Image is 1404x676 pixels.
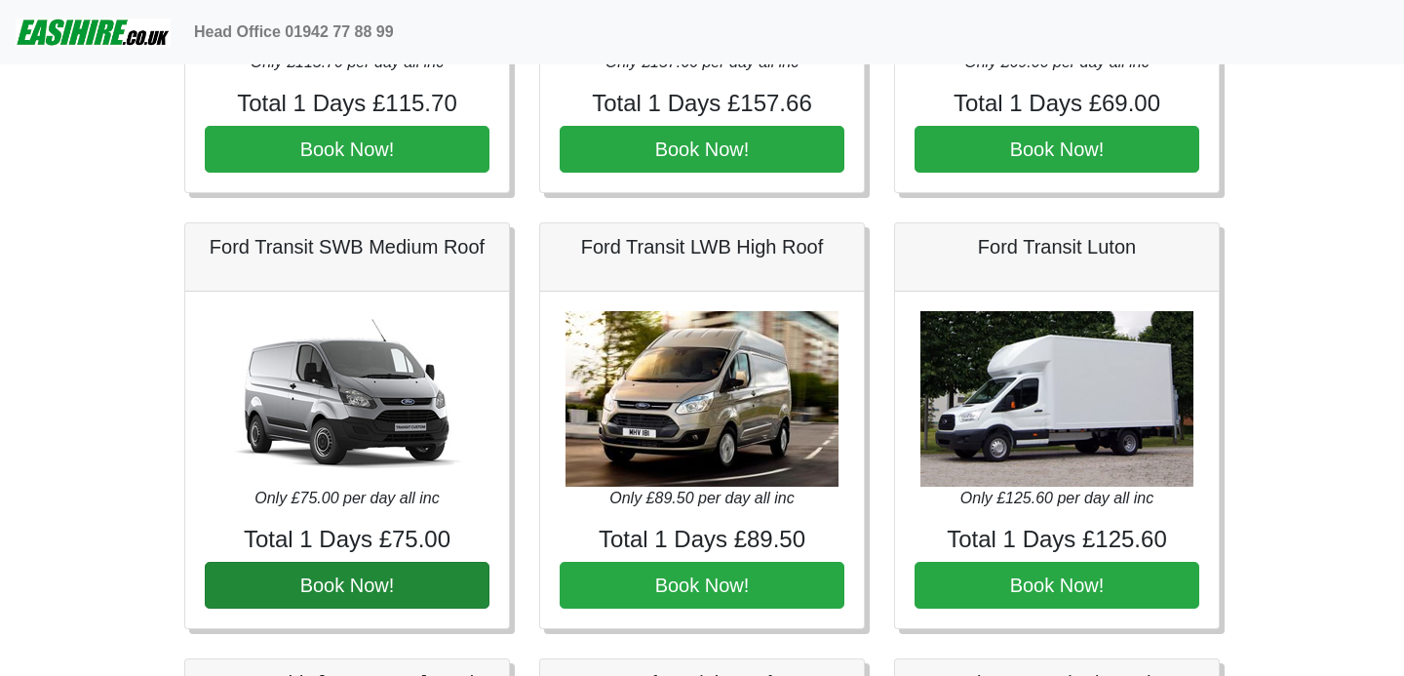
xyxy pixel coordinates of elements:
[205,90,489,118] h4: Total 1 Days £115.70
[609,490,794,506] i: Only £89.50 per day all inc
[560,90,844,118] h4: Total 1 Days £157.66
[915,526,1199,554] h4: Total 1 Days £125.60
[205,235,489,258] h5: Ford Transit SWB Medium Roof
[915,562,1199,609] button: Book Now!
[16,13,171,52] img: easihire_logo_small.png
[194,23,394,40] b: Head Office 01942 77 88 99
[560,562,844,609] button: Book Now!
[960,490,1153,506] i: Only £125.60 per day all inc
[565,311,838,487] img: Ford Transit LWB High Roof
[560,235,844,258] h5: Ford Transit LWB High Roof
[920,311,1193,487] img: Ford Transit Luton
[560,526,844,554] h4: Total 1 Days £89.50
[205,126,489,173] button: Book Now!
[915,235,1199,258] h5: Ford Transit Luton
[915,90,1199,118] h4: Total 1 Days £69.00
[560,126,844,173] button: Book Now!
[915,126,1199,173] button: Book Now!
[186,13,402,52] a: Head Office 01942 77 88 99
[211,311,484,487] img: Ford Transit SWB Medium Roof
[254,490,439,506] i: Only £75.00 per day all inc
[205,526,489,554] h4: Total 1 Days £75.00
[205,562,489,609] button: Book Now!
